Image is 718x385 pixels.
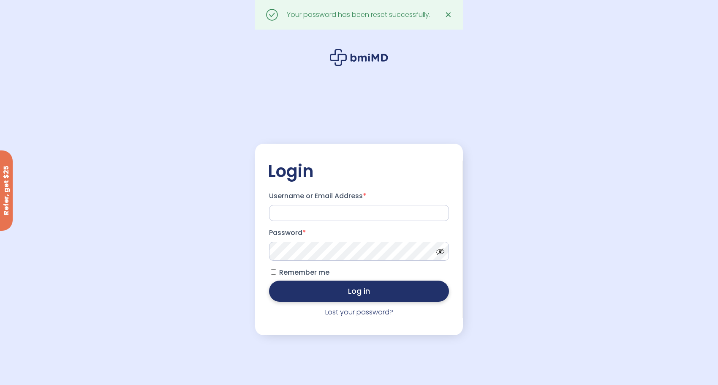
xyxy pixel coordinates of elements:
label: Username or Email Address [269,189,449,203]
a: ✕ [440,6,457,23]
label: Password [269,226,449,240]
button: Log in [269,281,449,302]
span: ✕ [445,9,452,21]
h2: Login [268,161,451,182]
span: Remember me [279,268,329,277]
input: Remember me [271,269,276,275]
a: Lost your password? [325,307,393,317]
div: Your password has been reset successfully. [287,9,430,21]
